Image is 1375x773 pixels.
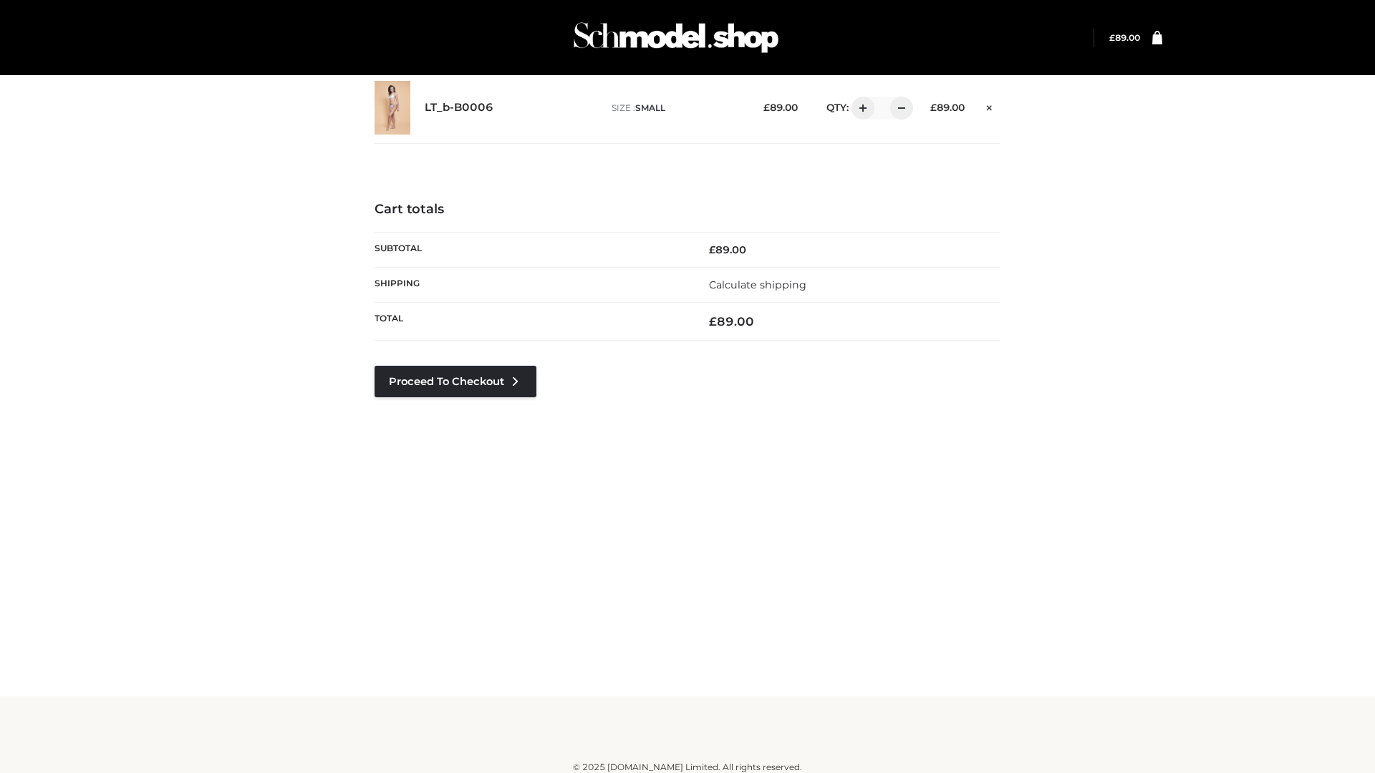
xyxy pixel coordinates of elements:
a: Remove this item [979,97,1000,115]
bdi: 89.00 [709,243,746,256]
span: £ [1109,32,1115,43]
th: Subtotal [375,232,687,267]
a: £89.00 [1109,32,1140,43]
img: LT_b-B0006 - SMALL [375,81,410,135]
span: £ [930,102,937,113]
div: QTY: [812,97,908,120]
p: size : [612,102,741,115]
span: £ [709,243,715,256]
a: Proceed to Checkout [375,366,536,397]
h4: Cart totals [375,202,1000,218]
bdi: 89.00 [1109,32,1140,43]
bdi: 89.00 [930,102,965,113]
th: Total [375,303,687,341]
span: £ [709,314,717,329]
th: Shipping [375,267,687,302]
span: SMALL [635,102,665,113]
span: £ [763,102,770,113]
a: LT_b-B0006 [425,101,493,115]
bdi: 89.00 [763,102,798,113]
a: Calculate shipping [709,278,806,291]
img: Schmodel Admin 964 [569,9,783,66]
bdi: 89.00 [709,314,754,329]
